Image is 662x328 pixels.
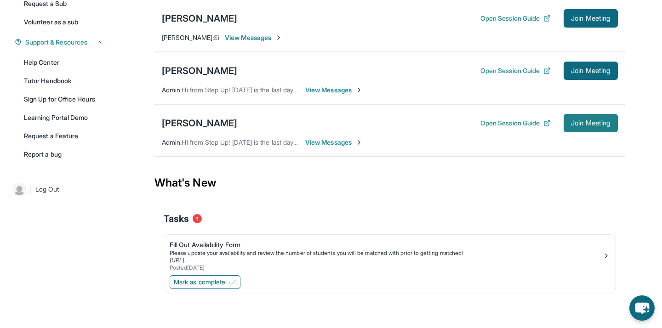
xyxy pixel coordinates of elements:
[571,120,611,126] span: Join Meeting
[564,62,618,80] button: Join Meeting
[571,68,611,74] span: Join Meeting
[18,91,108,107] a: Sign Up for Office Hours
[214,34,219,41] span: Si
[174,277,225,287] span: Mark as complete
[229,278,236,286] img: Mark as complete
[162,34,214,41] span: [PERSON_NAME] :
[164,212,189,225] span: Tasks
[18,73,108,89] a: Tutor Handbook
[225,33,282,42] span: View Messages
[35,185,59,194] span: Log Out
[305,138,363,147] span: View Messages
[170,264,603,271] div: Posted [DATE]
[18,146,108,163] a: Report a bug
[564,114,618,132] button: Join Meeting
[275,34,282,41] img: Chevron-Right
[170,249,603,257] div: Please update your availability and review the number of students you will be matched with prior ...
[170,275,240,289] button: Mark as complete
[162,138,182,146] span: Admin :
[162,64,237,77] div: [PERSON_NAME]
[18,109,108,126] a: Learning Portal Demo
[193,214,202,223] span: 1
[164,235,616,273] a: Fill Out Availability FormPlease update your availability and review the number of students you w...
[9,179,108,199] a: |Log Out
[480,66,551,75] button: Open Session Guide
[355,139,363,146] img: Chevron-Right
[564,9,618,28] button: Join Meeting
[571,16,611,21] span: Join Meeting
[29,184,32,195] span: |
[162,117,237,130] div: [PERSON_NAME]
[18,14,108,30] a: Volunteer as a sub
[154,163,625,203] div: What's New
[13,183,26,196] img: user-img
[170,257,188,264] a: [URL]..
[170,240,603,249] div: Fill Out Availability Form
[18,54,108,71] a: Help Center
[25,38,87,47] span: Support & Resources
[305,85,363,95] span: View Messages
[162,12,237,25] div: [PERSON_NAME]
[162,86,182,94] span: Admin :
[629,295,655,321] button: chat-button
[355,86,363,94] img: Chevron-Right
[22,38,103,47] button: Support & Resources
[480,14,551,23] button: Open Session Guide
[18,128,108,144] a: Request a Feature
[480,119,551,128] button: Open Session Guide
